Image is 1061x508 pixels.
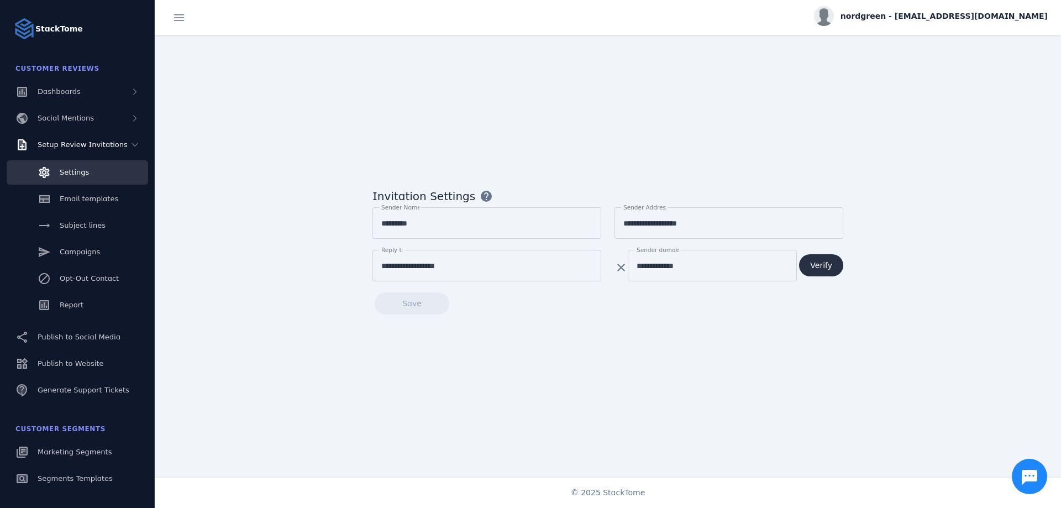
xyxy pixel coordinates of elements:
button: nordgreen - [EMAIL_ADDRESS][DOMAIN_NAME] [814,6,1048,26]
span: Subject lines [60,221,106,229]
a: Publish to Social Media [7,325,148,349]
mat-label: Reply to [381,247,405,253]
span: Customer Segments [15,425,106,433]
span: Campaigns [60,248,100,256]
span: Marketing Segments [38,448,112,456]
a: Marketing Segments [7,440,148,464]
mat-icon: clear [614,261,628,274]
span: Segments Templates [38,474,113,483]
mat-label: Sender Address [623,204,669,211]
span: Social Mentions [38,114,94,122]
span: Setup Review Invitations [38,140,128,149]
span: Generate Support Tickets [38,386,129,394]
span: Dashboards [38,87,81,96]
span: Invitation Settings [372,188,475,205]
a: Subject lines [7,213,148,238]
mat-label: Sender domain [637,247,681,253]
img: Logo image [13,18,35,40]
a: Opt-Out Contact [7,266,148,291]
img: profile.jpg [814,6,834,26]
span: Verify [810,261,832,269]
span: Publish to Social Media [38,333,120,341]
span: Opt-Out Contact [60,274,119,282]
mat-label: Sender Name [381,204,421,211]
a: Email templates [7,187,148,211]
a: Generate Support Tickets [7,378,148,402]
strong: StackTome [35,23,83,35]
span: Report [60,301,83,309]
span: Publish to Website [38,359,103,368]
a: Settings [7,160,148,185]
a: Campaigns [7,240,148,264]
span: nordgreen - [EMAIL_ADDRESS][DOMAIN_NAME] [841,11,1048,22]
a: Segments Templates [7,467,148,491]
button: Verify [799,254,843,276]
span: Customer Reviews [15,65,99,72]
a: Report [7,293,148,317]
span: © 2025 StackTome [571,487,645,499]
span: Settings [60,168,89,176]
span: Email templates [60,195,118,203]
a: Publish to Website [7,352,148,376]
